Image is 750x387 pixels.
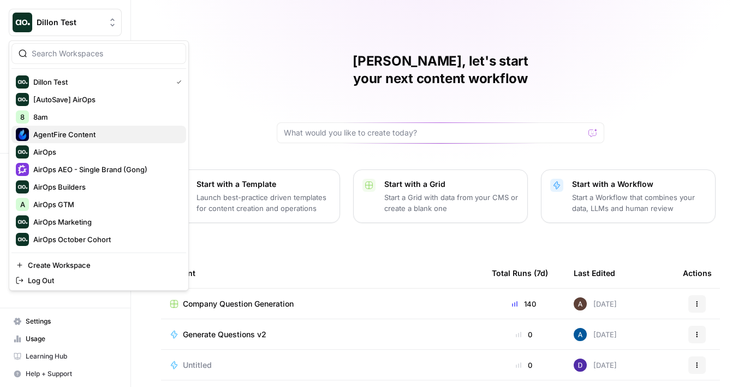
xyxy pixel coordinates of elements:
input: Search Workspaces [32,48,179,59]
div: Workspace: Dillon Test [9,40,189,291]
button: Start with a WorkflowStart a Workflow that combines your data, LLMs and human review [541,169,716,223]
a: Company Question Generation [170,298,474,309]
p: Start with a Grid [384,179,519,190]
span: Dillon Test [37,17,103,28]
a: Usage [9,330,122,348]
div: Last Edited [574,258,615,288]
button: Start with a TemplateLaunch best-practice driven templates for content creation and operations [165,169,340,223]
a: Generate Questions v2 [170,329,474,340]
span: 8 [20,112,25,122]
span: Settings [26,316,117,326]
span: AirOps [33,146,177,157]
img: [AutoSave] AirOps Logo [16,93,29,106]
span: Dillon Test [33,77,168,87]
div: Recent [170,258,474,288]
span: 8am [33,112,177,122]
button: Start with a GridStart a Grid with data from your CMS or create a blank one [353,169,528,223]
img: Dillon Test Logo [16,75,29,89]
p: Start a Grid with data from your CMS or create a blank one [384,192,519,214]
img: AirOps Builders Logo [16,180,29,193]
a: Log Out [11,273,186,288]
a: Settings [9,313,122,330]
span: AirOps GTM [33,199,177,210]
div: 140 [492,298,556,309]
p: Start with a Workflow [572,179,706,190]
a: Learning Hub [9,348,122,365]
span: A [20,199,25,210]
span: [AutoSave] AirOps [33,94,177,105]
img: outd9nmvisznegtkgmf6r94nv2pn [574,297,587,310]
img: AirOps Marketing Logo [16,215,29,228]
img: 6clbhjv5t98vtpq4yyt91utag0vy [574,359,587,372]
p: Launch best-practice driven templates for content creation and operations [197,192,331,214]
span: Help + Support [26,369,117,379]
span: Generate Questions v2 [183,329,266,340]
span: AirOps Marketing [33,216,177,227]
img: AgentFire Content Logo [16,128,29,141]
img: AirOps October Cohort Logo [16,233,29,246]
span: Usage [26,334,117,344]
button: Help + Support [9,365,122,383]
div: [DATE] [574,328,617,341]
div: [DATE] [574,359,617,372]
span: AgentFire Content [33,129,177,140]
a: Untitled [170,360,474,371]
h1: [PERSON_NAME], let's start your next content workflow [277,52,604,87]
span: AirOps October Cohort [33,234,177,245]
img: he81ibor8lsei4p3qvg4ugbvimgp [574,328,587,341]
span: AirOps Builders [33,181,177,192]
div: Total Runs (7d) [492,258,548,288]
span: Learning Hub [26,351,117,361]
img: AirOps Logo [16,145,29,159]
span: Create Workspace [28,260,177,271]
span: Log Out [28,275,177,286]
button: Workspace: Dillon Test [9,9,122,36]
div: 0 [492,360,556,371]
p: Start a Workflow that combines your data, LLMs and human review [572,192,706,214]
div: Actions [683,258,712,288]
span: Company Question Generation [183,298,294,309]
a: Create Workspace [11,257,186,273]
span: AirOps AEO - Single Brand (Gong) [33,164,177,175]
img: Dillon Test Logo [13,13,32,32]
p: Start with a Template [197,179,331,190]
div: [DATE] [574,297,617,310]
span: Untitled [183,360,212,371]
div: 0 [492,329,556,340]
img: AirOps AEO - Single Brand (Gong) Logo [16,163,29,176]
input: What would you like to create today? [284,127,584,138]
